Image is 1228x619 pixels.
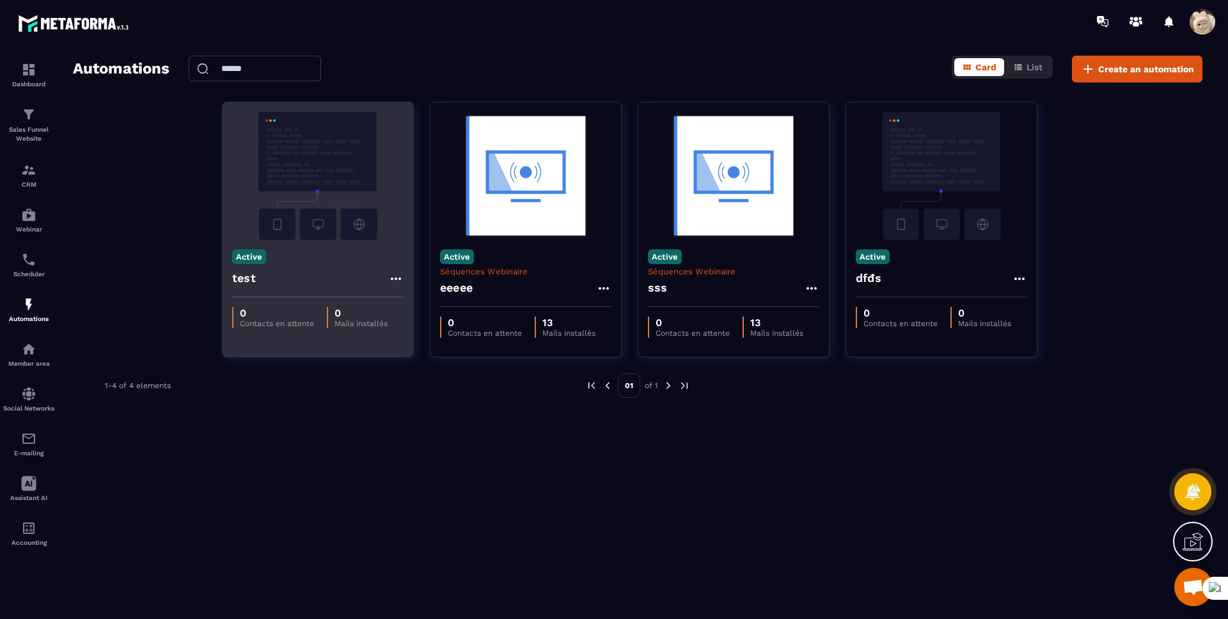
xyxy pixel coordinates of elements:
p: 0 [240,307,314,319]
img: automations [21,341,36,357]
span: Card [975,62,996,72]
p: Automations [3,315,54,322]
img: formation [21,162,36,178]
button: List [1005,58,1050,76]
p: Sales Funnel Website [3,125,54,143]
p: Mails installés [335,319,388,328]
a: emailemailE-mailing [3,421,54,466]
p: of 1 [645,380,658,391]
div: Mở cuộc trò chuyện [1174,568,1213,606]
img: automation-background [648,112,819,240]
h4: dfđs [856,269,881,287]
button: Create an automation [1072,56,1202,82]
img: next [679,380,690,391]
img: accountant [21,521,36,536]
p: Active [648,249,682,264]
img: automations [21,297,36,312]
a: formationformationCRM [3,153,54,198]
p: Social Networks [3,405,54,412]
h4: sss [648,279,668,297]
a: automationsautomationsWebinar [3,198,54,242]
span: List [1027,62,1043,72]
h4: eeeee [440,279,473,297]
p: Contacts en attente [863,319,938,328]
p: 0 [656,317,730,329]
p: Contacts en attente [240,319,314,328]
img: prev [586,380,597,391]
p: Dashboard [3,81,54,88]
a: accountantaccountantAccounting [3,511,54,556]
p: Mails installés [542,329,595,338]
img: automation-background [232,112,404,240]
a: automationsautomationsAutomations [3,287,54,332]
a: schedulerschedulerScheduler [3,242,54,287]
p: 01 [618,373,640,398]
p: 0 [958,307,1011,319]
h4: test [232,269,256,287]
h2: Automations [73,56,169,82]
a: formationformationSales Funnel Website [3,97,54,153]
img: formation [21,107,36,122]
a: automationsautomationsMember area [3,332,54,377]
img: logo [18,12,133,35]
p: Contacts en attente [656,329,730,338]
img: social-network [21,386,36,402]
img: scheduler [21,252,36,267]
p: Séquences Webinaire [648,267,819,276]
p: Contacts en attente [448,329,522,338]
p: E-mailing [3,450,54,457]
img: automations [21,207,36,223]
img: automation-background [440,112,611,240]
p: 0 [335,307,388,319]
p: Mails installés [958,319,1011,328]
a: formationformationDashboard [3,52,54,97]
p: Member area [3,360,54,367]
p: Active [232,249,266,264]
p: 13 [750,317,803,329]
p: CRM [3,181,54,188]
p: 1-4 of 4 elements [105,381,171,390]
p: Active [856,249,890,264]
p: Webinar [3,226,54,233]
img: formation [21,62,36,77]
p: Assistant AI [3,494,54,501]
img: email [21,431,36,446]
img: automation-background [856,112,1027,240]
span: Create an automation [1098,63,1194,75]
img: prev [602,380,613,391]
p: 13 [542,317,595,329]
button: Card [954,58,1004,76]
p: Accounting [3,539,54,546]
a: Assistant AI [3,466,54,511]
a: social-networksocial-networkSocial Networks [3,377,54,421]
p: Mails installés [750,329,803,338]
p: Scheduler [3,270,54,278]
p: Active [440,249,474,264]
img: next [663,380,674,391]
p: 0 [863,307,938,319]
p: Séquences Webinaire [440,267,611,276]
p: 0 [448,317,522,329]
